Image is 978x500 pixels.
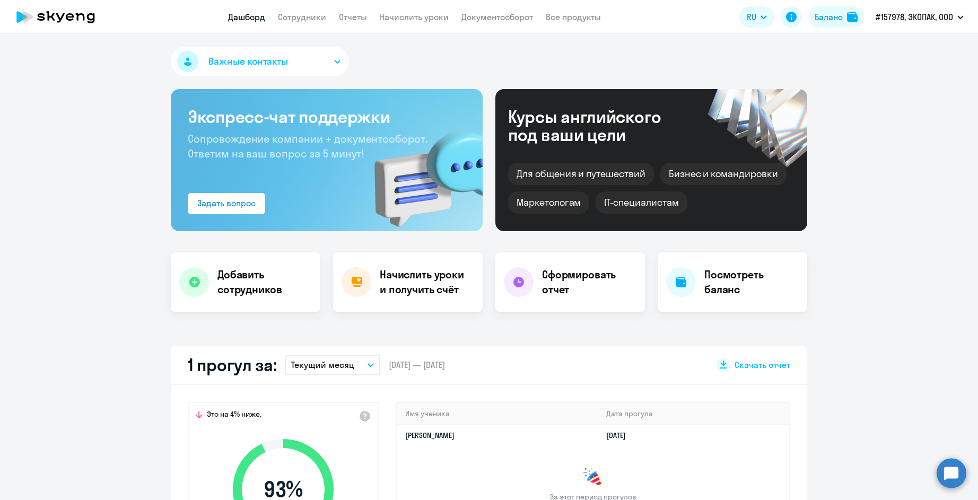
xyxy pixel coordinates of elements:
h4: Начислить уроки и получить счёт [380,267,472,297]
a: Начислить уроки [380,12,449,22]
span: Сопровождение компании + документооборот. Ответим на ваш вопрос за 5 минут! [188,132,427,160]
h3: Экспресс-чат поддержки [188,106,466,127]
h4: Посмотреть баланс [704,267,799,297]
a: Дашборд [228,12,265,22]
div: Бизнес и командировки [660,163,787,185]
th: Имя ученика [397,403,598,425]
a: Сотрудники [278,12,326,22]
h4: Добавить сотрудников [217,267,312,297]
h4: Сформировать отчет [542,267,636,297]
button: Задать вопрос [188,193,265,214]
img: balance [847,12,858,22]
button: Важные контакты [171,47,349,76]
div: Курсы английского под ваши цели [508,108,689,144]
button: RU [739,6,774,28]
div: IT-специалистам [596,191,687,214]
span: Это на 4% ниже, [207,409,261,422]
button: Балансbalance [808,6,864,28]
span: [DATE] — [DATE] [389,359,445,371]
button: #157978, ЭКОПАК, ООО [870,4,969,30]
p: #157978, ЭКОПАК, ООО [876,11,953,23]
a: [DATE] [606,431,634,440]
p: Текущий месяц [291,358,354,371]
a: Документооборот [461,12,533,22]
img: bg-img [359,112,483,231]
span: Важные контакты [208,55,288,68]
span: Скачать отчет [735,359,790,371]
span: RU [747,11,756,23]
div: Для общения и путешествий [508,163,654,185]
a: Все продукты [546,12,601,22]
div: Маркетологам [508,191,589,214]
a: [PERSON_NAME] [405,431,455,440]
div: Баланс [815,11,843,23]
img: congrats [582,467,604,488]
th: Дата прогула [598,403,789,425]
button: Текущий месяц [285,355,380,375]
div: Задать вопрос [197,197,256,209]
a: Отчеты [339,12,367,22]
h2: 1 прогул за: [188,354,276,375]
